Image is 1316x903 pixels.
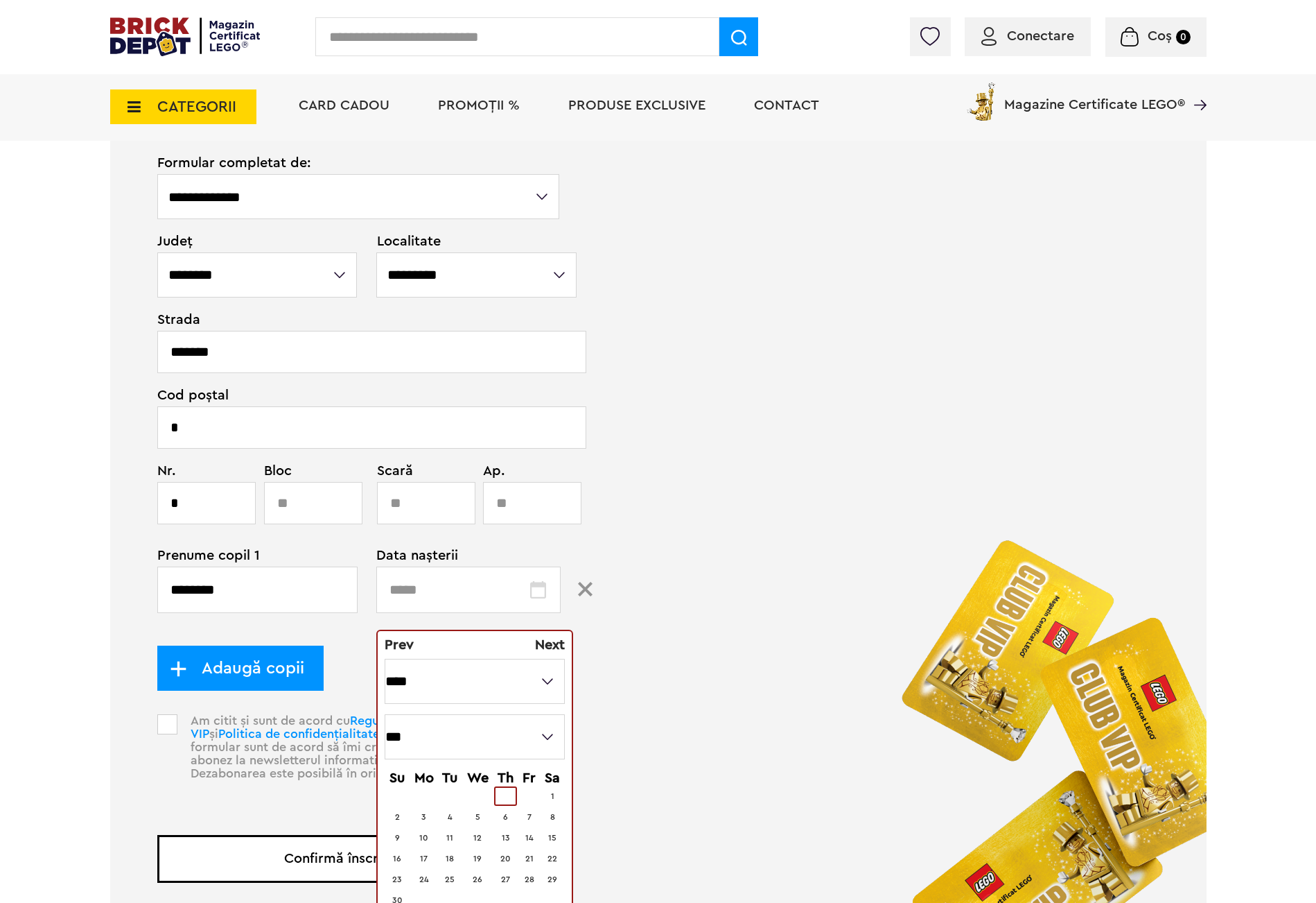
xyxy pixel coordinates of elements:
[527,813,532,821] a: 7
[503,813,508,821] a: 6
[187,660,304,676] span: Adaugă copii
[551,792,554,800] a: 1
[1148,29,1172,43] span: Coș
[442,771,457,785] span: Tuesday
[545,771,560,785] span: Saturday
[547,875,557,884] a: 29
[498,771,514,785] span: Thursday
[445,875,455,884] a: 25
[395,834,400,842] a: 9
[525,834,534,842] a: 14
[1007,29,1074,43] span: Conectare
[467,771,489,785] span: Wednesday
[525,854,534,863] a: 21
[419,875,429,884] a: 24
[446,854,454,863] a: 18
[157,156,561,170] span: Formular completat de:
[578,582,593,596] img: Group%201224.svg
[754,98,819,112] a: Contact
[157,549,342,562] span: Prenume copil 1
[392,875,402,884] a: 23
[218,728,380,740] a: Politica de confidențialitate
[393,854,401,863] a: 16
[473,834,482,842] a: 12
[1185,80,1207,94] a: Magazine Certificate LEGO®
[501,875,510,884] a: 27
[446,834,453,842] a: 11
[525,875,534,884] a: 28
[548,834,556,842] a: 15
[981,29,1074,43] a: Conectare
[421,813,426,821] a: 3
[157,388,561,402] span: Cod poștal
[264,464,355,478] span: Bloc
[547,854,557,863] a: 22
[377,464,450,478] span: Scară
[448,813,453,821] a: 4
[385,638,414,652] a: Prev
[157,464,248,478] span: Nr.
[170,660,187,678] img: add_child
[376,549,561,562] span: Data nașterii
[377,234,561,248] span: Localitate
[535,638,565,652] span: Next
[475,813,480,821] a: 5
[550,813,555,821] a: 8
[157,234,360,248] span: Județ
[523,771,536,785] span: Friday
[191,714,504,740] a: Regulamentul Programului VIP
[420,854,428,863] a: 17
[483,464,541,478] span: Ap.
[182,714,561,804] p: Am citit și sunt de acord cu și . Prin completarea acestui formular sunt de acord să îmi creez un...
[568,98,705,112] a: Produse exclusive
[299,98,389,112] a: Card Cadou
[395,813,400,821] a: 2
[1176,30,1191,44] small: 0
[157,835,561,883] button: Confirmă înscrierea VIP
[1004,80,1185,112] span: Magazine Certificate LEGO®
[414,771,434,785] span: Monday
[438,98,520,112] a: PROMOȚII %
[502,834,510,842] a: 13
[500,854,511,863] a: 20
[473,854,482,863] a: 19
[157,99,236,114] span: CATEGORII
[473,875,482,884] a: 26
[419,834,428,842] a: 10
[389,771,405,785] span: Sunday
